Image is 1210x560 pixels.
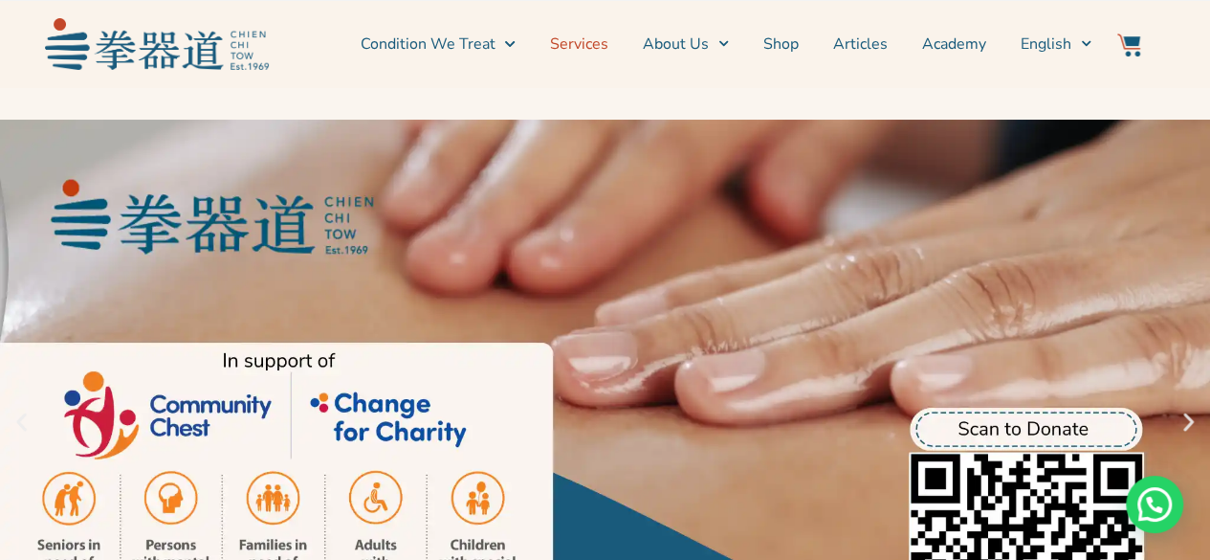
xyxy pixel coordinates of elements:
[1117,34,1140,56] img: Website Icon-03
[1021,20,1091,68] a: English
[550,20,608,68] a: Services
[1177,411,1200,435] div: Next slide
[278,20,1091,68] nav: Menu
[360,20,515,68] a: Condition We Treat
[643,20,729,68] a: About Us
[922,20,986,68] a: Academy
[10,411,33,435] div: Previous slide
[833,20,888,68] a: Articles
[1021,33,1071,56] span: English
[763,20,799,68] a: Shop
